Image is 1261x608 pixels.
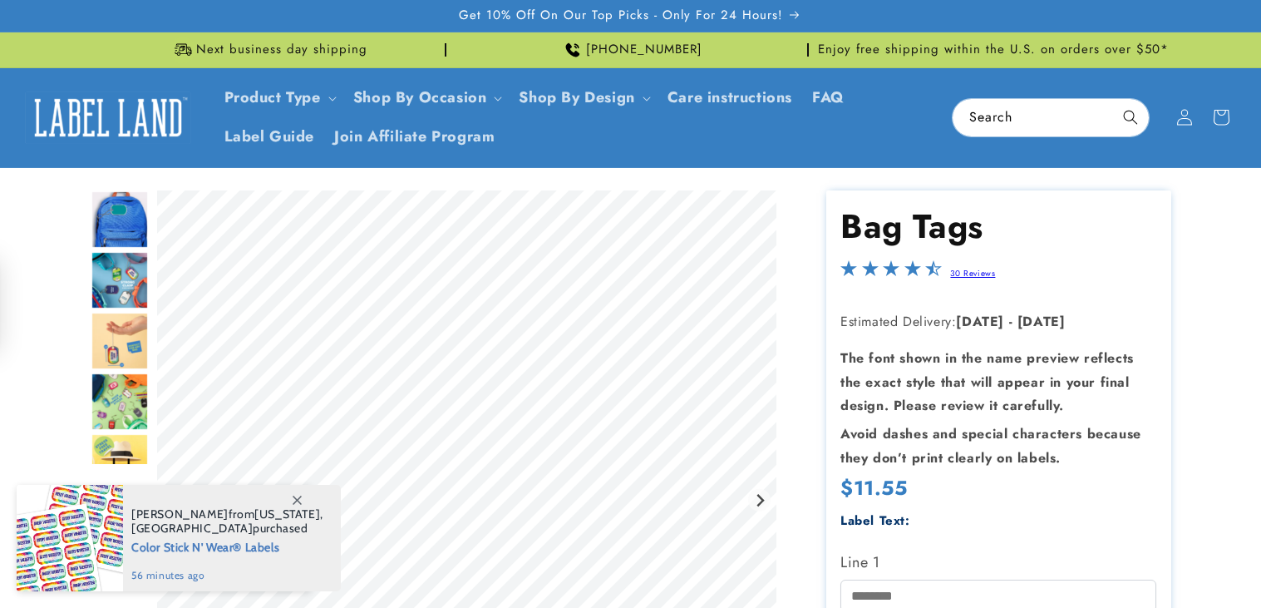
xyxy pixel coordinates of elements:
[91,433,149,492] div: Go to slide 6
[214,78,343,117] summary: Product Type
[950,267,995,279] a: 30 Reviews
[840,348,1134,416] strong: The font shown in the name preview reflects the exact style that will appear in your final design...
[815,32,1171,67] div: Announcement
[196,42,367,58] span: Next business day shipping
[324,117,505,156] a: Join Affiliate Program
[840,205,1156,248] h1: Bag Tags
[214,117,325,156] a: Label Guide
[818,42,1169,58] span: Enjoy free shipping within the U.S. on orders over $50*
[25,91,191,143] img: Label Land
[802,78,855,117] a: FAQ
[131,507,229,521] span: [PERSON_NAME]
[131,568,323,583] span: 56 minutes ago
[91,251,149,309] div: Go to slide 3
[224,127,315,146] span: Label Guide
[91,433,149,492] img: Bag Tags - Label Land
[840,512,910,530] label: Label Text:
[840,549,1156,576] label: Line 1
[812,88,845,107] span: FAQ
[353,88,487,107] span: Shop By Occasion
[91,373,149,431] img: Bag Tags - Label Land
[131,507,323,536] span: from , purchased
[658,78,802,117] a: Care instructions
[131,536,323,556] span: Color Stick N' Wear® Labels
[91,251,149,309] img: Bag Tags - Label Land
[840,424,1141,467] strong: Avoid dashes and special characters because they don’t print clearly on labels.
[91,312,149,370] div: Go to slide 4
[343,78,510,117] summary: Shop By Occasion
[519,87,634,108] a: Shop By Design
[91,190,149,249] div: Go to slide 2
[91,312,149,370] img: Bag Tags - Label Land
[19,86,198,150] a: Label Land
[748,489,771,512] button: Next slide
[667,88,792,107] span: Care instructions
[1017,312,1066,331] strong: [DATE]
[1112,99,1149,136] button: Search
[453,32,809,67] div: Announcement
[840,310,1156,334] p: Estimated Delivery:
[224,87,321,108] a: Product Type
[509,78,657,117] summary: Shop By Design
[956,312,1004,331] strong: [DATE]
[334,127,495,146] span: Join Affiliate Program
[459,7,783,24] span: Get 10% Off On Our Top Picks - Only For 24 Hours!
[91,373,149,431] div: Go to slide 5
[91,32,446,67] div: Announcement
[254,507,320,521] span: [US_STATE]
[1009,312,1013,331] strong: -
[586,42,702,58] span: [PHONE_NUMBER]
[91,190,149,249] img: Bee design bag tag attached to backpack
[840,475,908,501] span: $11.55
[131,521,253,536] span: [GEOGRAPHIC_DATA]
[840,264,942,284] span: 4.6-star overall rating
